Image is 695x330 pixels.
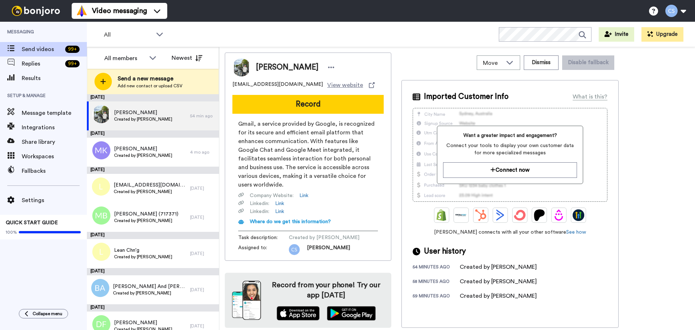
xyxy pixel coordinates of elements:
span: User history [424,246,466,257]
img: Ontraport [455,209,467,221]
span: Settings [22,196,87,205]
span: [PERSON_NAME] [307,244,350,255]
span: Imported Customer Info [424,91,509,102]
div: Created by [PERSON_NAME] [460,292,537,300]
div: [DATE] [190,185,215,191]
span: Send videos [22,45,62,54]
span: Created by [PERSON_NAME] [114,116,172,122]
div: 99 + [65,60,80,67]
span: Collapse menu [33,311,62,317]
img: l.png [92,177,110,196]
a: View website [327,81,375,89]
span: [PERSON_NAME] [114,109,172,116]
div: [DATE] [190,251,215,256]
span: Created by [PERSON_NAME] [114,189,186,195]
div: 59 minutes ago [413,293,460,300]
span: 100% [6,229,17,235]
button: Record [232,95,384,114]
span: [EMAIL_ADDRESS][DOMAIN_NAME] [232,81,323,89]
span: Replies [22,59,62,68]
span: Share library [22,138,87,146]
div: 4 mo ago [190,149,215,155]
img: mb.png [92,206,110,225]
a: Link [299,192,308,199]
span: Want a greater impact and engagement? [443,132,577,139]
img: abaa78ef-3116-401b-85db-c86cf1123296.png [289,244,300,255]
span: Integrations [22,123,87,132]
button: Connect now [443,162,577,178]
div: Created by [PERSON_NAME] [460,277,537,286]
span: Created by [PERSON_NAME] [113,290,186,296]
span: [PERSON_NAME] [256,62,319,73]
span: Assigned to: [238,244,289,255]
div: [DATE] [87,232,219,239]
img: Hubspot [475,209,486,221]
span: Created by [PERSON_NAME] [289,234,359,241]
span: View website [327,81,363,89]
div: What is this? [573,92,607,101]
img: Patreon [534,209,545,221]
img: bj-logo-header-white.svg [9,6,63,16]
div: [DATE] [190,214,215,220]
div: [DATE] [87,130,219,138]
img: GoHighLevel [573,209,584,221]
div: All members [104,54,146,63]
span: Where do we get this information? [250,219,331,224]
div: 54 min ago [190,113,215,119]
div: 54 minutes ago [413,264,460,271]
span: [EMAIL_ADDRESS][DOMAIN_NAME] [114,181,186,189]
div: [DATE] [87,167,219,174]
img: ConvertKit [514,209,526,221]
img: Image of Andrew Nguyen [232,58,250,76]
span: [PERSON_NAME] (717371) [114,210,178,218]
img: vm-color.svg [76,5,88,17]
button: Disable fallback [562,55,614,70]
span: Results [22,74,87,83]
a: Link [275,208,284,215]
div: [DATE] [190,287,215,293]
span: Add new contact or upload CSV [118,83,182,89]
span: [PERSON_NAME] connects with all your other software [413,229,607,236]
button: Collapse menu [19,309,68,318]
span: Linkedin : [250,208,269,215]
span: Created by [PERSON_NAME] [114,153,172,158]
span: Linkedin : [250,200,269,207]
img: mk.png [92,141,110,159]
div: Created by [PERSON_NAME] [460,263,537,271]
img: playstore [327,306,376,321]
span: Video messaging [92,6,147,16]
a: See how [566,230,586,235]
span: All [104,30,152,39]
span: QUICK START GUIDE [6,220,58,225]
span: [PERSON_NAME] [114,145,172,153]
span: Fallbacks [22,167,87,175]
div: [DATE] [87,268,219,275]
span: Created by [PERSON_NAME] [114,218,178,224]
img: ba.png [91,279,109,297]
div: 99 + [65,46,80,53]
img: Drip [553,209,565,221]
div: [DATE] [190,323,215,329]
span: Task description : [238,234,289,241]
div: 58 minutes ago [413,279,460,286]
span: Send a new message [118,74,182,83]
button: Invite [599,27,634,42]
span: Gmail, a service provided by Google, is recognized for its secure and efficient email platform th... [238,120,378,189]
img: download [232,281,261,320]
span: Workspaces [22,152,87,161]
span: [PERSON_NAME] And [PERSON_NAME] ([PERSON_NAME]) [PERSON_NAME] (700043) [113,283,186,290]
button: Dismiss [524,55,559,70]
img: ActiveCampaign [494,209,506,221]
img: l.png [92,243,110,261]
div: [DATE] [87,94,219,101]
img: appstore [277,306,320,321]
span: Company Website : [250,192,294,199]
img: Shopify [436,209,447,221]
a: Link [275,200,284,207]
button: Upgrade [641,27,683,42]
span: Created by [PERSON_NAME] [114,254,172,260]
div: [DATE] [87,304,219,312]
img: ca34499d-29fa-4118-b6f8-4be42575d38e.jpg [92,105,110,123]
